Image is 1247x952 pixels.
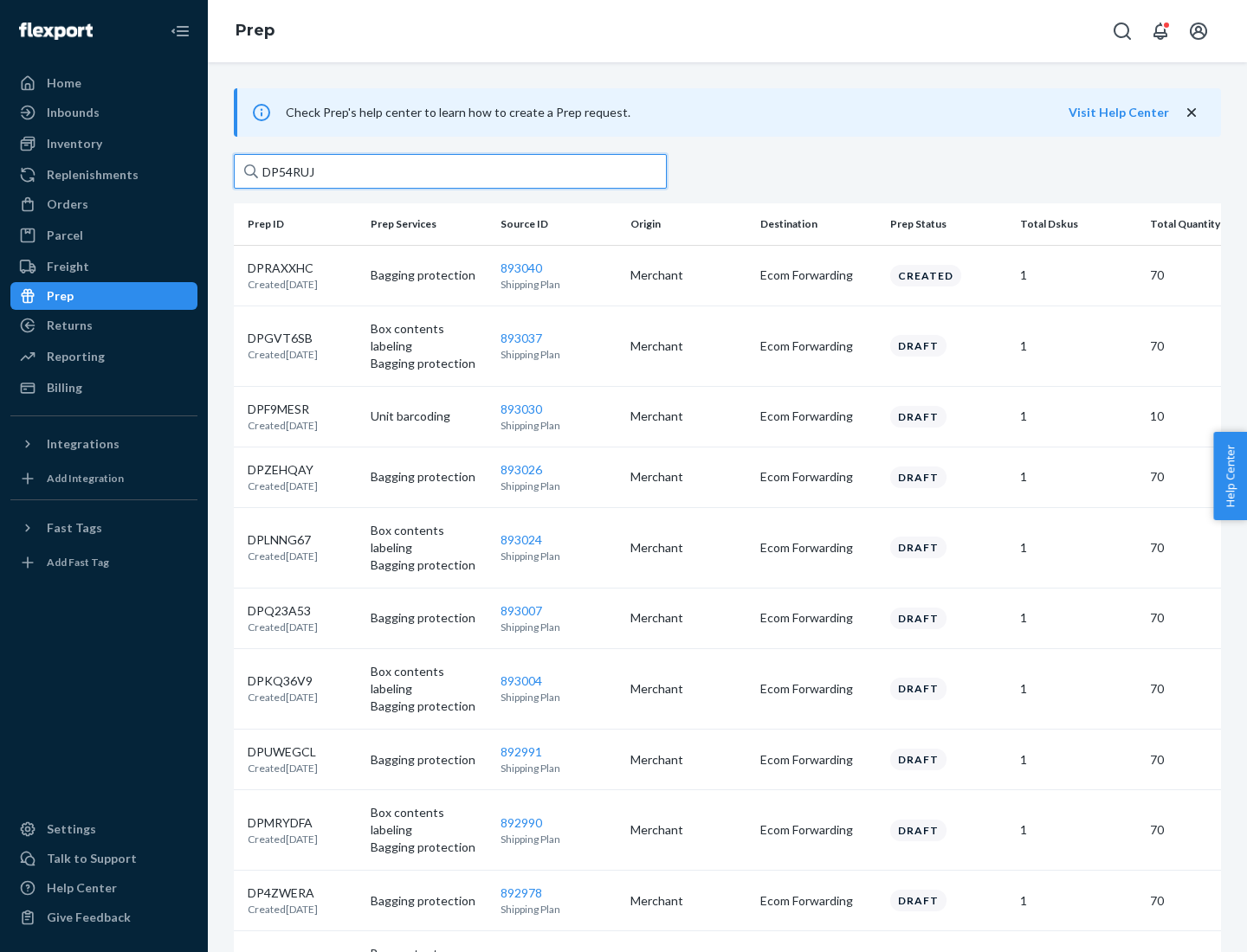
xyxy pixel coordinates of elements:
p: Merchant [630,751,746,769]
p: Shipping Plan [501,690,617,704]
p: 1 [1020,338,1136,355]
p: Merchant [630,609,746,627]
img: Flexport logo [19,23,93,40]
div: Draft [890,678,947,699]
p: Ecom Forwarding [760,751,876,769]
p: DPF9MESR [248,401,318,418]
div: Draft [890,890,947,911]
div: Draft [890,608,947,629]
a: 893004 [501,673,542,688]
th: Prep Services [364,203,494,245]
p: Box contents labeling [371,663,487,698]
a: 893024 [501,532,542,547]
p: DPQ23A53 [248,602,318,620]
p: Bagging protection [371,267,487,284]
p: Ecom Forwarding [760,821,876,839]
p: Merchant [630,267,746,284]
p: Created [DATE] [248,761,318,775]
p: DPGVT6SB [248,330,318,347]
a: Reporting [10,343,197,370]
a: 893037 [501,331,542,345]
span: Check Prep's help center to learn how to create a Prep request. [286,105,630,119]
p: 1 [1020,267,1136,284]
p: Merchant [630,892,746,910]
div: Talk to Support [47,850,137,867]
p: Merchant [630,821,746,839]
p: Bagging protection [371,556,487,574]
p: Created [DATE] [248,902,318,917]
a: Orders [10,190,197,218]
p: DPUWEGCL [248,743,318,761]
a: Prep [10,282,197,310]
p: Ecom Forwarding [760,539,876,556]
p: DPZEHQAY [248,461,318,479]
div: Draft [890,466,947,488]
a: Settings [10,815,197,843]
p: Shipping Plan [501,620,617,634]
p: Merchant [630,468,746,486]
a: Help Center [10,874,197,902]
p: Created [DATE] [248,690,318,704]
p: Merchant [630,539,746,556]
p: Shipping Plan [501,902,617,917]
ol: breadcrumbs [222,6,288,56]
div: Add Fast Tag [47,555,109,569]
div: Help Center [47,879,117,897]
p: Shipping Plan [501,277,617,292]
button: close [1183,104,1200,122]
th: Source ID [494,203,623,245]
a: Billing [10,374,197,402]
p: Ecom Forwarding [760,408,876,425]
th: Prep ID [234,203,364,245]
button: Integrations [10,430,197,458]
a: Returns [10,312,197,339]
div: Integrations [47,435,120,453]
a: Inbounds [10,99,197,126]
p: Shipping Plan [501,418,617,433]
p: Bagging protection [371,892,487,910]
p: DPKQ36V9 [248,672,318,690]
p: Unit barcoding [371,408,487,425]
a: 892991 [501,744,542,759]
a: 892978 [501,885,542,900]
p: Box contents labeling [371,522,487,556]
p: Shipping Plan [501,549,617,563]
a: 893040 [501,261,542,275]
p: 1 [1020,751,1136,769]
a: Add Integration [10,465,197,492]
div: Replenishments [47,166,139,183]
a: Inventory [10,130,197,158]
p: Box contents labeling [371,804,487,839]
div: Reporting [47,348,105,365]
p: Shipping Plan [501,832,617,846]
p: DP4ZWERA [248,884,318,902]
div: Draft [890,335,947,357]
p: Ecom Forwarding [760,892,876,910]
p: Created [DATE] [248,277,318,292]
p: Shipping Plan [501,479,617,493]
p: 1 [1020,609,1136,627]
button: Close Navigation [163,14,197,48]
a: Parcel [10,222,197,249]
p: Created [DATE] [248,347,318,362]
p: DPRAXXHC [248,260,318,277]
div: Billing [47,379,82,396]
div: Orders [47,196,88,213]
a: Home [10,69,197,97]
p: Created [DATE] [248,549,318,563]
a: 893026 [501,462,542,477]
p: Created [DATE] [248,832,318,846]
a: Prep [236,21,275,40]
div: Freight [47,258,89,275]
p: Bagging protection [371,355,487,372]
div: Draft [890,537,947,558]
p: Shipping Plan [501,347,617,362]
p: Bagging protection [371,751,487,769]
p: 1 [1020,892,1136,910]
div: Prep [47,287,74,305]
th: Total Dskus [1013,203,1143,245]
p: 1 [1020,680,1136,698]
a: Freight [10,253,197,280]
p: Shipping Plan [501,761,617,775]
button: Help Center [1213,432,1247,520]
